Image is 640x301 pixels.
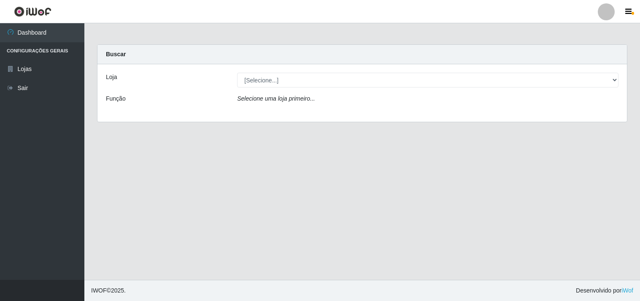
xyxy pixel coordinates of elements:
[91,287,107,294] span: IWOF
[106,94,126,103] label: Função
[106,51,126,57] strong: Buscar
[237,95,315,102] i: Selecione uma loja primeiro...
[576,286,633,295] span: Desenvolvido por
[91,286,126,295] span: © 2025 .
[621,287,633,294] a: iWof
[14,6,51,17] img: CoreUI Logo
[106,73,117,82] label: Loja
